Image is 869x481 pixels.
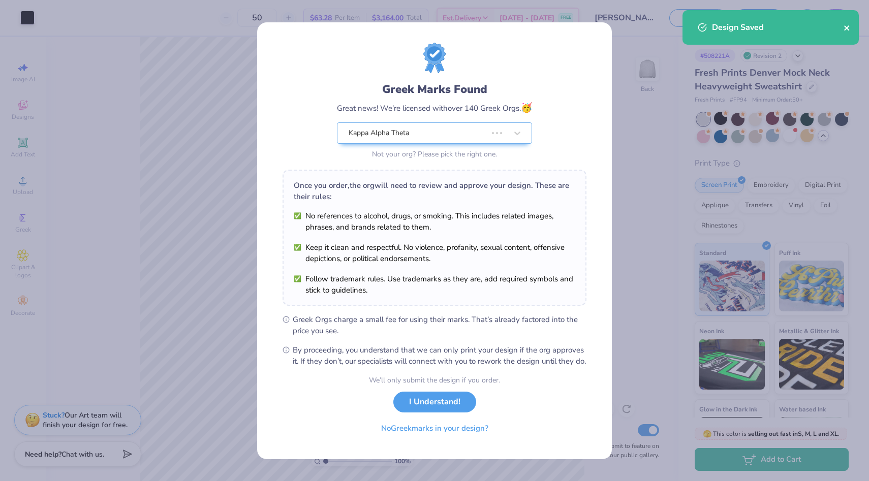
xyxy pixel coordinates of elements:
li: Follow trademark rules. Use trademarks as they are, add required symbols and stick to guidelines. [294,273,575,296]
div: We’ll only submit the design if you order. [369,375,500,386]
button: NoGreekmarks in your design? [373,418,497,439]
div: Great news! We’re licensed with over 140 Greek Orgs. [337,101,532,115]
div: Greek Marks Found [337,81,532,98]
span: By proceeding, you understand that we can only print your design if the org approves it. If they ... [293,344,586,367]
div: Once you order, the org will need to review and approve your design. These are their rules: [294,180,575,202]
button: I Understand! [393,392,476,412]
li: No references to alcohol, drugs, or smoking. This includes related images, phrases, and brands re... [294,210,575,233]
div: Design Saved [712,21,844,34]
button: close [844,21,851,34]
div: Not your org? Please pick the right one. [337,149,532,159]
li: Keep it clean and respectful. No violence, profanity, sexual content, offensive depictions, or po... [294,242,575,264]
span: Greek Orgs charge a small fee for using their marks. That’s already factored into the price you see. [293,314,586,336]
img: license-marks-badge.png [423,43,446,73]
span: 🥳 [521,102,532,114]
